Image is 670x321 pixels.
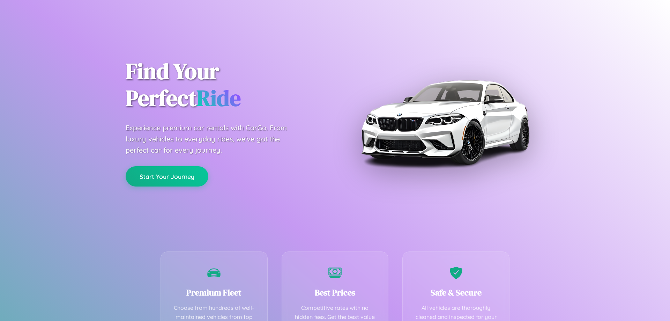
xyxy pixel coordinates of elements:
[358,35,532,210] img: Premium BMW car rental vehicle
[126,58,325,112] h1: Find Your Perfect
[196,83,241,113] span: Ride
[292,287,378,298] h3: Best Prices
[171,287,257,298] h3: Premium Fleet
[413,287,499,298] h3: Safe & Secure
[126,166,208,187] button: Start Your Journey
[126,122,300,156] p: Experience premium car rentals with CarGo. From luxury vehicles to everyday rides, we've got the ...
